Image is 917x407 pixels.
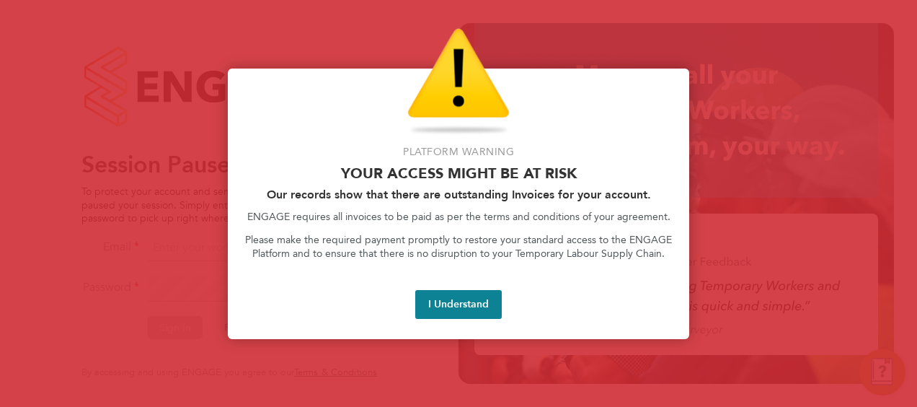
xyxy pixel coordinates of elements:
[228,69,689,339] div: Access At Risk
[245,145,672,159] p: Platform Warning
[245,233,672,261] p: Please make the required payment promptly to restore your standard access to the ENGAGE Platform ...
[245,165,672,182] p: Your access might be at risk
[245,210,672,224] p: ENGAGE requires all invoices to be paid as per the terms and conditions of your agreement.
[245,188,672,201] h2: Our records show that there are outstanding Invoices for your account.
[407,28,510,136] img: Warning Icon
[415,290,502,319] button: I Understand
